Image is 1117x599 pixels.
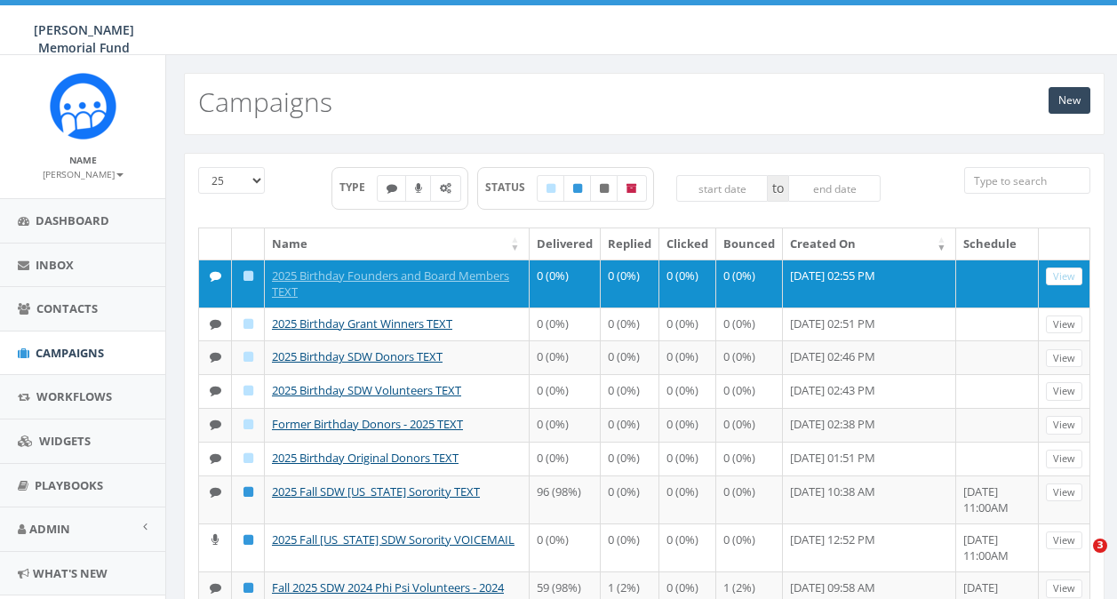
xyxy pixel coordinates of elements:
[1057,539,1099,581] iframe: Intercom live chat
[387,183,397,194] i: Text SMS
[36,212,109,228] span: Dashboard
[716,523,783,571] td: 0 (0%)
[659,228,716,260] th: Clicked
[783,475,956,523] td: [DATE] 10:38 AM
[659,523,716,571] td: 0 (0%)
[617,175,647,202] label: Archived
[783,340,956,374] td: [DATE] 02:46 PM
[783,374,956,408] td: [DATE] 02:43 PM
[1046,268,1082,286] a: View
[783,408,956,442] td: [DATE] 02:38 PM
[716,408,783,442] td: 0 (0%)
[377,175,407,202] label: Text SMS
[964,167,1090,194] input: Type to search
[405,175,432,202] label: Ringless Voice Mail
[210,452,221,464] i: Text SMS
[272,268,509,300] a: 2025 Birthday Founders and Board Members TEXT
[36,257,74,273] span: Inbox
[659,408,716,442] td: 0 (0%)
[50,73,116,140] img: Rally_Corp_Icon.png
[601,374,659,408] td: 0 (0%)
[430,175,461,202] label: Automated Message
[29,521,70,537] span: Admin
[601,340,659,374] td: 0 (0%)
[716,260,783,307] td: 0 (0%)
[272,531,515,547] a: 2025 Fall [US_STATE] SDW Sorority VOICEMAIL
[272,382,461,398] a: 2025 Birthday SDW Volunteers TEXT
[956,523,1039,571] td: [DATE] 11:00AM
[485,180,538,195] span: STATUS
[530,307,601,341] td: 0 (0%)
[716,340,783,374] td: 0 (0%)
[530,523,601,571] td: 0 (0%)
[43,168,124,180] small: [PERSON_NAME]
[69,154,97,166] small: Name
[601,523,659,571] td: 0 (0%)
[716,374,783,408] td: 0 (0%)
[265,228,530,260] th: Name: activate to sort column ascending
[600,183,609,194] i: Unpublished
[1046,382,1082,401] a: View
[530,340,601,374] td: 0 (0%)
[243,270,253,282] i: Draft
[210,419,221,430] i: Text SMS
[716,475,783,523] td: 0 (0%)
[211,534,219,546] i: Ringless Voice Mail
[573,183,582,194] i: Published
[956,228,1039,260] th: Schedule
[530,475,601,523] td: 96 (98%)
[243,582,253,594] i: Published
[676,175,769,202] input: start date
[659,307,716,341] td: 0 (0%)
[39,433,91,449] span: Widgets
[243,486,253,498] i: Published
[1049,87,1090,114] a: New
[36,388,112,404] span: Workflows
[1046,416,1082,435] a: View
[601,442,659,475] td: 0 (0%)
[34,21,134,56] span: [PERSON_NAME] Memorial Fund
[783,260,956,307] td: [DATE] 02:55 PM
[243,385,253,396] i: Draft
[956,475,1039,523] td: [DATE] 11:00AM
[1046,315,1082,334] a: View
[530,408,601,442] td: 0 (0%)
[601,408,659,442] td: 0 (0%)
[788,175,881,202] input: end date
[1046,483,1082,502] a: View
[659,374,716,408] td: 0 (0%)
[783,442,956,475] td: [DATE] 01:51 PM
[210,351,221,363] i: Text SMS
[783,523,956,571] td: [DATE] 12:52 PM
[210,385,221,396] i: Text SMS
[601,307,659,341] td: 0 (0%)
[243,318,253,330] i: Draft
[440,183,451,194] i: Automated Message
[43,165,124,181] a: [PERSON_NAME]
[783,307,956,341] td: [DATE] 02:51 PM
[35,477,103,493] span: Playbooks
[1046,531,1082,550] a: View
[1046,349,1082,368] a: View
[537,175,565,202] label: Draft
[243,534,253,546] i: Published
[530,374,601,408] td: 0 (0%)
[243,452,253,464] i: Draft
[659,442,716,475] td: 0 (0%)
[530,228,601,260] th: Delivered
[530,260,601,307] td: 0 (0%)
[243,419,253,430] i: Draft
[210,486,221,498] i: Text SMS
[36,300,98,316] span: Contacts
[601,475,659,523] td: 0 (0%)
[272,348,443,364] a: 2025 Birthday SDW Donors TEXT
[659,340,716,374] td: 0 (0%)
[601,228,659,260] th: Replied
[415,183,422,194] i: Ringless Voice Mail
[33,565,108,581] span: What's New
[1093,539,1107,553] span: 3
[783,228,956,260] th: Created On: activate to sort column ascending
[198,87,332,116] h2: Campaigns
[768,175,788,202] span: to
[210,318,221,330] i: Text SMS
